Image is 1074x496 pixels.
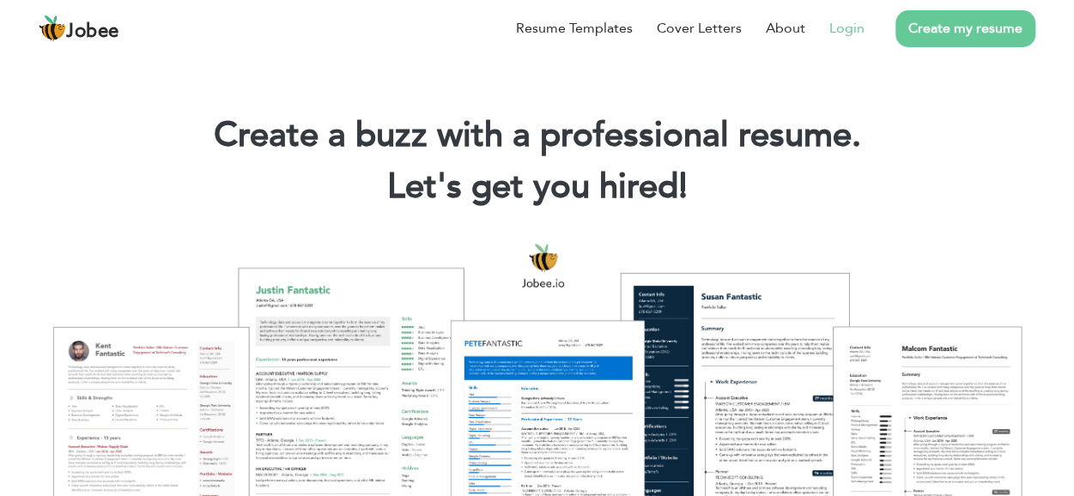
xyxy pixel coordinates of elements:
a: Jobee [39,15,119,42]
a: Login [829,18,865,39]
a: Cover Letters [657,18,742,39]
h2: Let's [26,165,1048,209]
span: get you hired! [471,163,688,210]
a: Create my resume [895,10,1035,47]
span: Jobee [66,22,119,41]
a: Resume Templates [516,18,633,39]
span: | [679,163,687,210]
a: About [766,18,805,39]
img: jobee.io [39,15,66,42]
h1: Create a buzz with a professional resume. [26,113,1048,158]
